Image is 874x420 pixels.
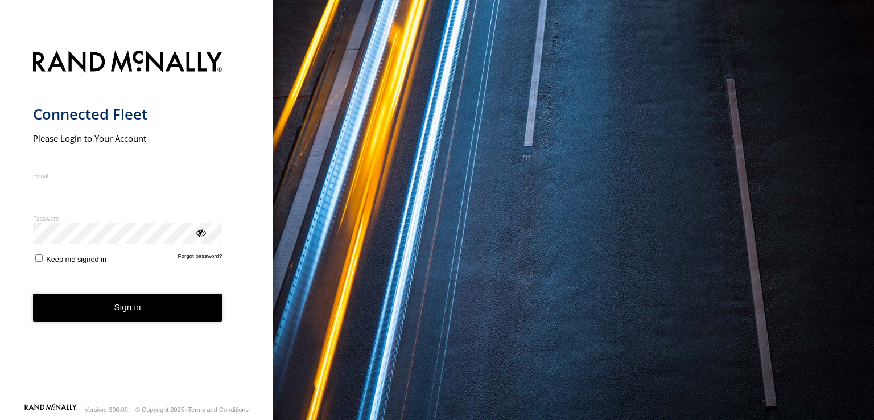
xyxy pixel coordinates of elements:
[33,294,222,322] button: Sign in
[24,404,77,415] a: Visit our Website
[33,48,222,77] img: Rand McNally
[35,254,43,262] input: Keep me signed in
[33,105,222,123] h1: Connected Fleet
[33,214,222,223] label: Password
[46,255,106,263] span: Keep me signed in
[195,227,206,238] div: ViewPassword
[188,406,249,413] a: Terms and Conditions
[33,171,222,180] label: Email
[178,253,222,263] a: Forgot password?
[85,406,128,413] div: Version: 306.00
[135,406,249,413] div: © Copyright 2025 -
[33,44,241,403] form: main
[33,133,222,144] h2: Please Login to Your Account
